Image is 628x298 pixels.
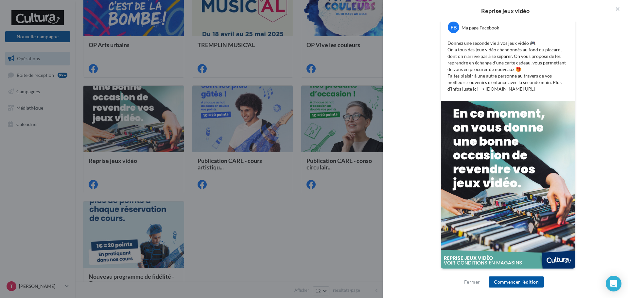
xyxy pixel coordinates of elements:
[447,40,568,92] p: Donnez une seconde vie à vos jeux vidéo 🎮 On a tous des jeux vidéo abandonnés au fond du placard,...
[448,22,459,33] div: FB
[462,278,482,286] button: Fermer
[462,25,499,31] div: Ma page Facebook
[441,269,575,277] div: La prévisualisation est non-contractuelle
[489,276,544,288] button: Commencer l'édition
[606,276,621,291] div: Open Intercom Messenger
[393,8,618,14] div: Reprise jeux vidéo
